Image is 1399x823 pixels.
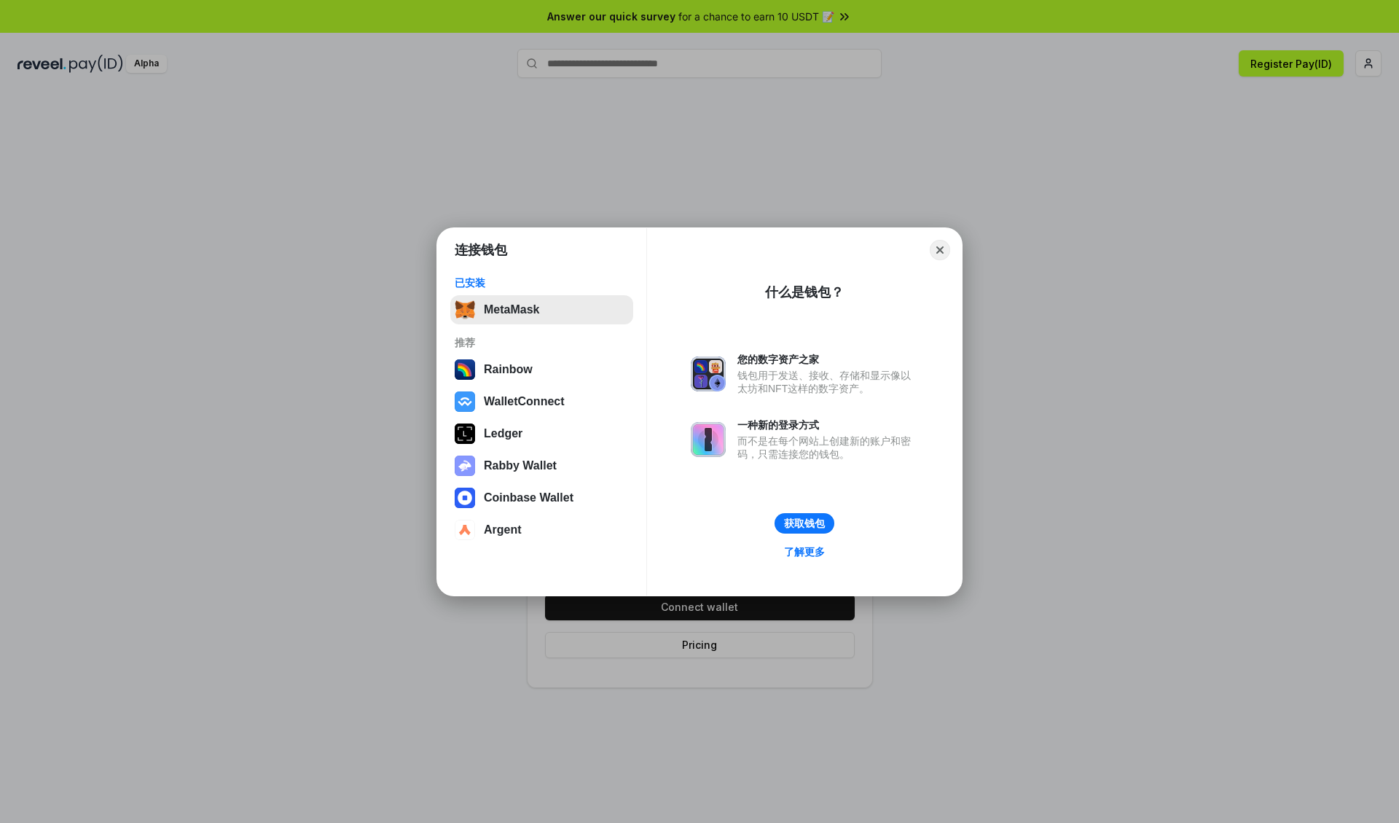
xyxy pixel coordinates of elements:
[455,300,475,320] img: svg+xml,%3Csvg%20fill%3D%22none%22%20height%3D%2233%22%20viewBox%3D%220%200%2035%2033%22%20width%...
[455,520,475,540] img: svg+xml,%3Csvg%20width%3D%2228%22%20height%3D%2228%22%20viewBox%3D%220%200%2028%2028%22%20fill%3D...
[450,483,633,512] button: Coinbase Wallet
[737,434,918,461] div: 而不是在每个网站上创建新的账户和密码，只需连接您的钱包。
[737,369,918,395] div: 钱包用于发送、接收、存储和显示像以太坊和NFT这样的数字资产。
[450,295,633,324] button: MetaMask
[455,359,475,380] img: svg+xml,%3Csvg%20width%3D%22120%22%20height%3D%22120%22%20viewBox%3D%220%200%20120%20120%22%20fil...
[455,456,475,476] img: svg+xml,%3Csvg%20xmlns%3D%22http%3A%2F%2Fwww.w3.org%2F2000%2Fsvg%22%20fill%3D%22none%22%20viewBox...
[484,363,533,376] div: Rainbow
[450,355,633,384] button: Rainbow
[455,336,629,349] div: 推荐
[784,545,825,558] div: 了解更多
[484,303,539,316] div: MetaMask
[450,451,633,480] button: Rabby Wallet
[784,517,825,530] div: 获取钱包
[484,523,522,537] div: Argent
[450,387,633,416] button: WalletConnect
[930,240,950,260] button: Close
[765,284,844,301] div: 什么是钱包？
[455,488,475,508] img: svg+xml,%3Csvg%20width%3D%2228%22%20height%3D%2228%22%20viewBox%3D%220%200%2028%2028%22%20fill%3D...
[455,391,475,412] img: svg+xml,%3Csvg%20width%3D%2228%22%20height%3D%2228%22%20viewBox%3D%220%200%2028%2028%22%20fill%3D...
[484,427,522,440] div: Ledger
[484,395,565,408] div: WalletConnect
[775,513,834,534] button: 获取钱包
[455,241,507,259] h1: 连接钱包
[691,422,726,457] img: svg+xml,%3Csvg%20xmlns%3D%22http%3A%2F%2Fwww.w3.org%2F2000%2Fsvg%22%20fill%3D%22none%22%20viewBox...
[691,356,726,391] img: svg+xml,%3Csvg%20xmlns%3D%22http%3A%2F%2Fwww.w3.org%2F2000%2Fsvg%22%20fill%3D%22none%22%20viewBox...
[450,515,633,545] button: Argent
[450,419,633,448] button: Ledger
[455,424,475,444] img: svg+xml,%3Csvg%20xmlns%3D%22http%3A%2F%2Fwww.w3.org%2F2000%2Fsvg%22%20width%3D%2228%22%20height%3...
[775,542,834,561] a: 了解更多
[455,276,629,289] div: 已安装
[484,459,557,472] div: Rabby Wallet
[737,353,918,366] div: 您的数字资产之家
[737,418,918,432] div: 一种新的登录方式
[484,491,573,504] div: Coinbase Wallet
